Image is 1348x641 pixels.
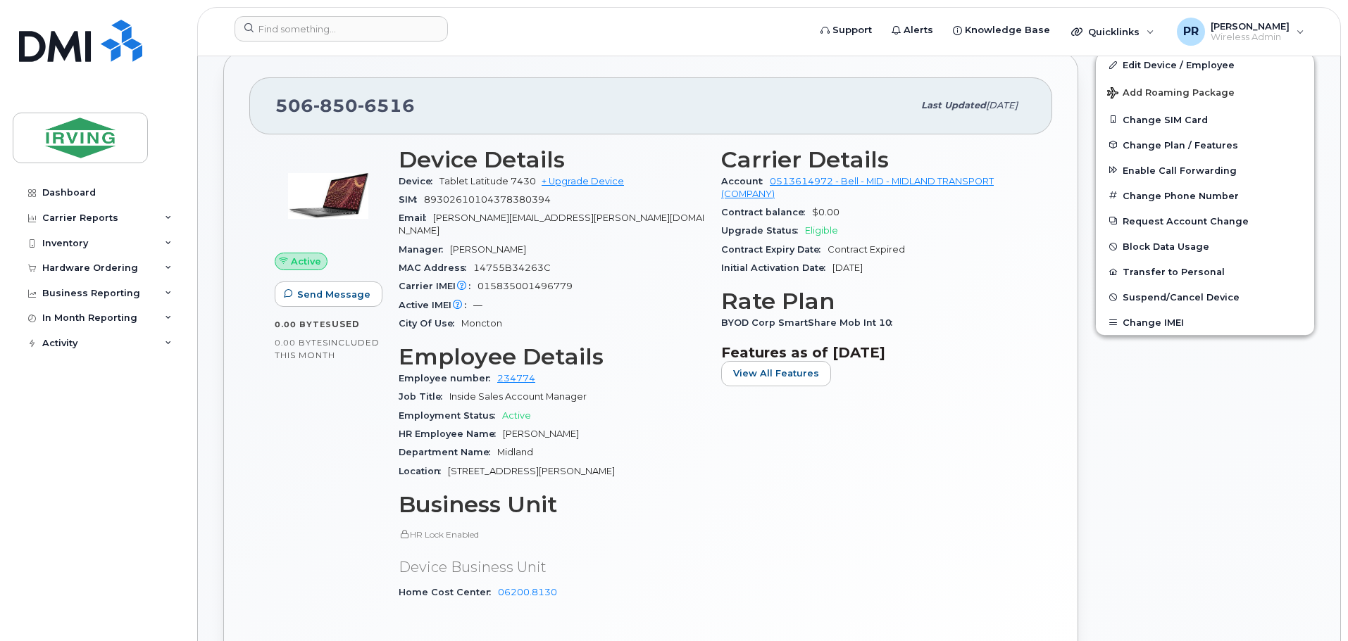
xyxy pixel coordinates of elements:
span: Wireless Admin [1211,32,1290,43]
span: 89302610104378380394 [424,194,551,205]
span: Upgrade Status [721,225,805,236]
span: Contract Expiry Date [721,244,828,255]
button: Add Roaming Package [1096,77,1314,106]
h3: Device Details [399,147,704,172]
span: Contract balance [721,207,812,217]
span: 0.00 Bytes [275,338,328,348]
span: Account [721,176,770,186]
span: [DATE] [986,100,1018,110]
span: Change Plan / Features [1123,139,1238,150]
span: PR [1183,23,1199,40]
a: Edit Device / Employee [1096,52,1314,77]
a: 0513614972 - Bell - MID - MIDLAND TRANSPORT (COMPANY) [721,176,994,199]
span: — [473,300,482,310]
span: Enable Call Forwarding [1123,165,1237,175]
span: [PERSON_NAME] [1211,20,1290,32]
span: Manager [399,244,450,255]
a: Support [811,16,882,44]
span: Knowledge Base [965,23,1050,37]
a: 234774 [497,373,535,383]
span: 506 [275,95,415,116]
span: Quicklinks [1088,26,1140,37]
span: City Of Use [399,318,461,329]
span: [PERSON_NAME][EMAIL_ADDRESS][PERSON_NAME][DOMAIN_NAME] [399,212,704,236]
span: Department Name [399,447,497,457]
span: Send Message [297,288,370,301]
span: Device [399,176,439,186]
span: Moncton [461,318,502,329]
a: Knowledge Base [943,16,1060,44]
a: + Upgrade Device [542,176,624,186]
span: Alerts [904,23,933,37]
span: Inside Sales Account Manager [449,391,587,402]
a: Alerts [882,16,943,44]
span: Active IMEI [399,300,473,310]
span: Carrier IMEI [399,281,478,291]
span: [STREET_ADDRESS][PERSON_NAME] [448,466,615,476]
span: 0.00 Bytes [275,319,332,329]
span: 850 [313,95,358,116]
a: 06200.8130 [498,587,557,597]
span: Midland [497,447,533,457]
button: Change Phone Number [1096,183,1314,208]
div: Quicklinks [1061,18,1164,46]
span: Email [399,212,433,223]
span: View All Features [733,367,819,380]
span: Employment Status [399,410,502,421]
span: Employee number [399,373,497,383]
p: Device Business Unit [399,557,704,578]
h3: Employee Details [399,344,704,369]
span: Tablet Latitude 7430 [439,176,536,186]
span: Active [291,255,321,268]
span: Last updated [921,100,986,110]
h3: Business Unit [399,492,704,517]
button: Suspend/Cancel Device [1096,284,1314,310]
span: 14755B34263C [473,262,551,273]
span: Job Title [399,391,449,402]
span: Suspend/Cancel Device [1123,292,1240,303]
span: 6516 [358,95,415,116]
span: Home Cost Center [399,587,498,597]
span: Contract Expired [828,244,905,255]
p: HR Lock Enabled [399,528,704,540]
span: Eligible [805,225,838,236]
span: HR Employee Name [399,429,503,439]
span: Active [502,410,531,421]
button: Send Message [275,281,382,307]
img: image20231002-3703462-wq4h8l.jpeg [286,154,370,239]
span: $0.00 [812,207,840,217]
h3: Features as of [DATE] [721,344,1027,361]
button: Change Plan / Features [1096,132,1314,158]
span: [PERSON_NAME] [450,244,526,255]
span: [DATE] [832,262,863,273]
button: Block Data Usage [1096,234,1314,259]
span: Location [399,466,448,476]
button: Transfer to Personal [1096,259,1314,284]
button: View All Features [721,361,831,386]
div: Poirier, Robert [1167,18,1314,46]
button: Enable Call Forwarding [1096,158,1314,183]
span: SIM [399,194,424,205]
span: [PERSON_NAME] [503,429,579,439]
span: Add Roaming Package [1107,87,1235,101]
span: BYOD Corp SmartShare Mob Int 10 [721,317,899,328]
span: used [332,319,360,329]
h3: Carrier Details [721,147,1027,172]
span: MAC Address [399,262,473,273]
button: Request Account Change [1096,208,1314,234]
input: Find something... [235,16,448,42]
span: Initial Activation Date [721,262,832,273]
h3: Rate Plan [721,288,1027,314]
span: included this month [275,337,380,360]
span: 015835001496779 [478,281,573,291]
span: Support [832,23,872,37]
button: Change SIM Card [1096,107,1314,132]
button: Change IMEI [1096,310,1314,335]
